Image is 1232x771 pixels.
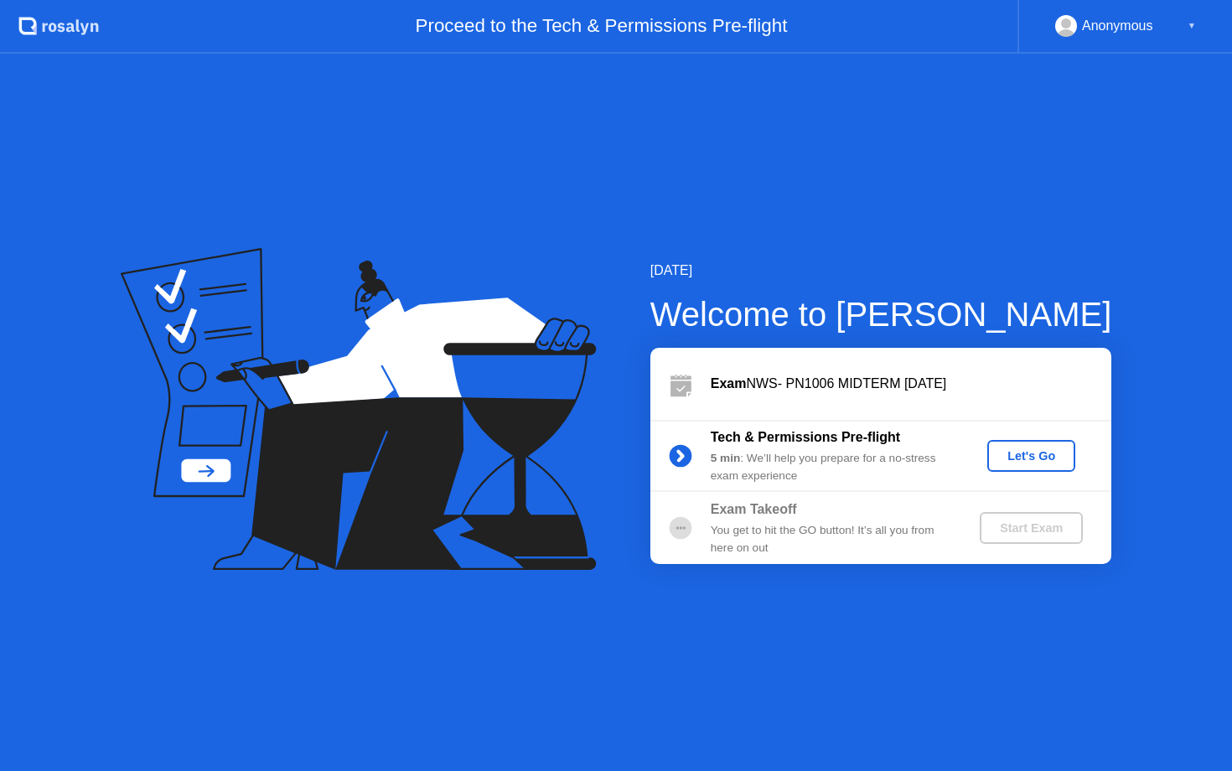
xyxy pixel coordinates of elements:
[711,374,1111,394] div: NWS- PN1006 MIDTERM [DATE]
[1082,15,1153,37] div: Anonymous
[987,440,1075,472] button: Let's Go
[986,521,1076,535] div: Start Exam
[1188,15,1196,37] div: ▼
[711,430,900,444] b: Tech & Permissions Pre-flight
[711,522,952,556] div: You get to hit the GO button! It’s all you from here on out
[650,289,1112,339] div: Welcome to [PERSON_NAME]
[980,512,1083,544] button: Start Exam
[711,452,741,464] b: 5 min
[650,261,1112,281] div: [DATE]
[711,450,952,484] div: : We’ll help you prepare for a no-stress exam experience
[711,502,797,516] b: Exam Takeoff
[994,449,1069,463] div: Let's Go
[711,376,747,391] b: Exam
